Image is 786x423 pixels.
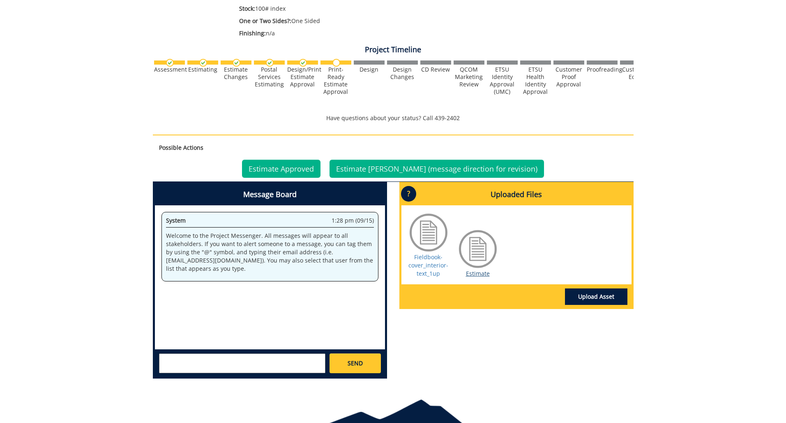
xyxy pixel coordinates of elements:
div: Proofreading [587,66,618,73]
a: Fieldbook-cover_interior-text_1up [408,253,448,277]
div: ETSU Health Identity Approval [520,66,551,95]
a: Upload Asset [565,288,627,305]
div: Customer Edits [620,66,651,81]
div: Estimating [187,66,218,73]
p: n/a [239,29,561,37]
div: ETSU Identity Approval (UMC) [487,66,518,95]
img: checkmark [266,59,274,67]
img: no [332,59,340,67]
p: 100# index [239,5,561,13]
span: Stock: [239,5,255,12]
div: QCOM Marketing Review [454,66,484,88]
div: Design Changes [387,66,418,81]
img: checkmark [299,59,307,67]
textarea: messageToSend [159,353,325,373]
a: SEND [330,353,380,373]
img: checkmark [166,59,174,67]
h4: Project Timeline [153,46,634,54]
div: Print-Ready Estimate Approval [320,66,351,95]
span: One or Two Sides?: [239,17,291,25]
p: Welcome to the Project Messenger. All messages will appear to all stakeholders. If you want to al... [166,232,374,273]
a: Estimate [466,270,490,277]
p: One Sided [239,17,561,25]
div: Assessment [154,66,185,73]
p: Have questions about your status? Call 439-2402 [153,114,634,122]
a: Estimate Approved [242,160,320,178]
h4: Uploaded Files [401,184,632,205]
a: Estimate [PERSON_NAME] (message direction for revision) [330,160,544,178]
img: checkmark [199,59,207,67]
div: Postal Services Estimating [254,66,285,88]
div: Estimate Changes [221,66,251,81]
h4: Message Board [155,184,385,205]
div: CD Review [420,66,451,73]
span: Finishing: [239,29,266,37]
span: SEND [348,359,363,367]
div: Design [354,66,385,73]
div: Design/Print Estimate Approval [287,66,318,88]
img: checkmark [233,59,240,67]
p: ? [401,186,416,202]
span: System [166,216,186,224]
strong: Possible Actions [159,144,203,151]
div: Customer Proof Approval [553,66,584,88]
span: 1:28 pm (09/15) [332,216,374,225]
